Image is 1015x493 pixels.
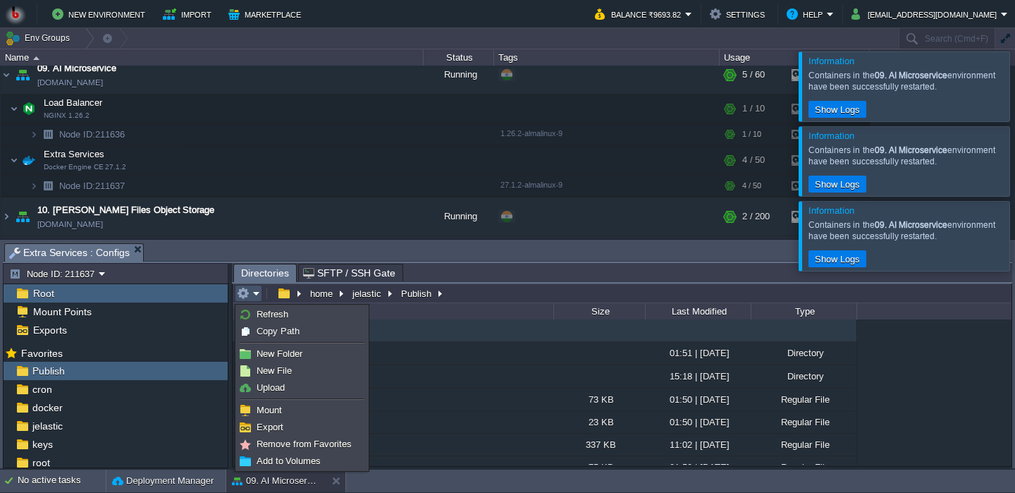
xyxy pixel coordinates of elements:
span: Export [257,422,283,432]
a: Extra ServicesDocker Engine CE 27.1.2 [42,149,106,159]
a: 09. AI Microservice [37,61,116,75]
span: Extra Services [42,148,106,160]
a: Publish [30,365,67,377]
a: Root [30,287,56,300]
span: Node ID: [59,129,95,140]
div: Name [234,303,553,319]
img: AMDAwAAAACH5BAEAAAAALAAAAAABAAEAAAICRAEAOw== [30,175,38,197]
a: docker [30,401,65,414]
a: Node ID:211637 [58,180,127,192]
button: Settings [710,6,769,23]
span: Add to Volumes [257,456,321,466]
div: 3% [792,95,837,123]
span: NGINX 1.26.2 [44,111,90,120]
div: 4% [792,56,837,94]
button: New Environment [52,6,149,23]
div: 01:50 | [DATE] [645,456,751,478]
div: Name [1,49,423,66]
a: Load BalancerNGINX 1.26.2 [42,97,104,108]
button: Import [163,6,216,23]
a: Add to Volumes [238,454,367,469]
span: 27.1.2-almalinux-9 [500,181,562,189]
span: cron [30,383,54,396]
div: Type [752,303,856,319]
button: Node ID: 211637 [9,267,99,280]
button: Publish [399,287,435,300]
span: Extra Services : Configs [9,244,130,262]
a: Upload [238,380,367,396]
span: 211636 [58,128,127,140]
img: AMDAwAAAACH5BAEAAAAALAAAAAABAAEAAAICRAEAOw== [30,123,38,145]
img: Bitss Techniques [5,4,26,25]
a: Mount Points [30,305,94,318]
div: Regular File [751,389,856,410]
div: 73 KB [553,389,645,410]
button: jelastic [350,287,385,300]
div: Tags [495,49,719,66]
button: 09. AI Microservice [232,474,321,488]
img: AMDAwAAAACH5BAEAAAAALAAAAAABAAEAAAICRAEAOw== [19,146,39,174]
b: 09. AI Microservice [875,71,948,80]
div: Usage [720,49,869,66]
span: 211637 [58,180,127,192]
span: Upload [257,382,285,393]
div: Last Modified [646,303,751,319]
div: Regular File [751,411,856,433]
div: Regular File [751,456,856,478]
div: 4 / 50 [742,175,761,197]
div: Running [424,56,494,94]
div: Containers in the environment have been successfully restarted. [808,219,1006,242]
button: Marketplace [228,6,305,23]
div: Directory [751,342,856,364]
span: Information [808,130,854,141]
div: Status [424,49,493,66]
img: AMDAwAAAACH5BAEAAAAALAAAAAABAAEAAAICRAEAOw== [38,123,58,145]
div: Containers in the environment have been successfully restarted. [808,145,1006,167]
button: Show Logs [811,103,864,116]
a: Remove from Favorites [238,437,367,452]
div: 01:50 | [DATE] [645,389,751,410]
span: keys [30,438,55,451]
a: Mount [238,403,367,418]
button: Show Logs [811,178,864,190]
div: Running [424,197,494,236]
img: AMDAwAAAACH5BAEAAAAALAAAAAABAAEAAAICRAEAOw== [13,197,32,236]
img: AMDAwAAAACH5BAEAAAAALAAAAAABAAEAAAICRAEAOw== [13,56,32,94]
span: New Folder [257,348,302,359]
a: [DOMAIN_NAME] [37,75,103,90]
button: Balance ₹9693.82 [595,6,685,23]
div: 15:18 | [DATE] [645,365,751,387]
a: New File [238,363,367,379]
button: home [308,287,336,300]
span: Information [808,56,854,66]
a: New Folder [238,346,367,362]
div: No active tasks [18,470,106,492]
div: Regular File [751,434,856,456]
a: [DOMAIN_NAME] [37,217,103,231]
a: root [30,456,52,469]
span: SFTP / SSH Gate [303,264,395,281]
span: New File [257,365,292,376]
div: 6% [792,146,837,174]
button: Show Logs [811,252,864,265]
span: Node ID: [59,181,95,191]
div: Directory [751,365,856,387]
div: Containers in the environment have been successfully restarted. [808,70,1006,92]
b: 09. AI Microservice [875,145,948,155]
div: 11:02 | [DATE] [645,434,751,456]
div: Running [424,236,494,274]
span: Information [808,205,854,216]
div: 23 KB [553,411,645,433]
span: Docker Engine CE 27.1.2 [44,163,126,171]
a: jelastic [30,420,65,432]
img: AMDAwAAAACH5BAEAAAAALAAAAAABAAEAAAICRAEAOw== [1,56,12,94]
div: 56% [792,197,837,236]
div: 1 / 10 [742,95,765,123]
